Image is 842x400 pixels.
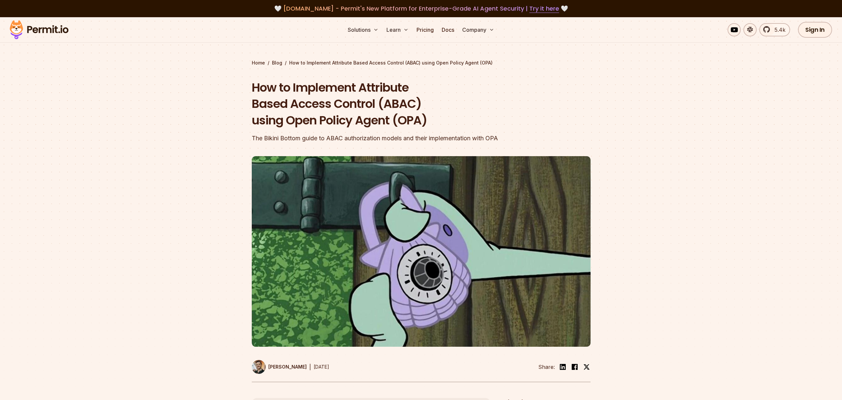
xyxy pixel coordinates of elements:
span: [DOMAIN_NAME] - Permit's New Platform for Enterprise-Grade AI Agent Security | [283,4,559,13]
div: | [309,363,311,371]
a: [PERSON_NAME] [252,360,307,374]
div: 🤍 🤍 [16,4,826,13]
img: Permit logo [7,19,71,41]
img: How to Implement Attribute Based Access Control (ABAC) using Open Policy Agent (OPA) [252,156,591,347]
img: Daniel Bass [252,360,266,374]
button: Solutions [345,23,381,36]
button: Learn [384,23,411,36]
img: facebook [571,363,579,371]
button: Company [460,23,497,36]
a: Try it here [529,4,559,13]
a: Docs [439,23,457,36]
time: [DATE] [314,364,329,370]
div: The Bikini Bottom guide to ABAC authorization models and their implementation with OPA [252,134,506,143]
a: Blog [272,60,282,66]
a: Home [252,60,265,66]
a: Pricing [414,23,436,36]
a: Sign In [798,22,832,38]
p: [PERSON_NAME] [268,364,307,370]
img: linkedin [559,363,567,371]
img: twitter [583,364,590,370]
h1: How to Implement Attribute Based Access Control (ABAC) using Open Policy Agent (OPA) [252,79,506,129]
a: 5.4k [759,23,790,36]
span: 5.4k [771,26,785,34]
li: Share: [538,363,555,371]
div: / / [252,60,591,66]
